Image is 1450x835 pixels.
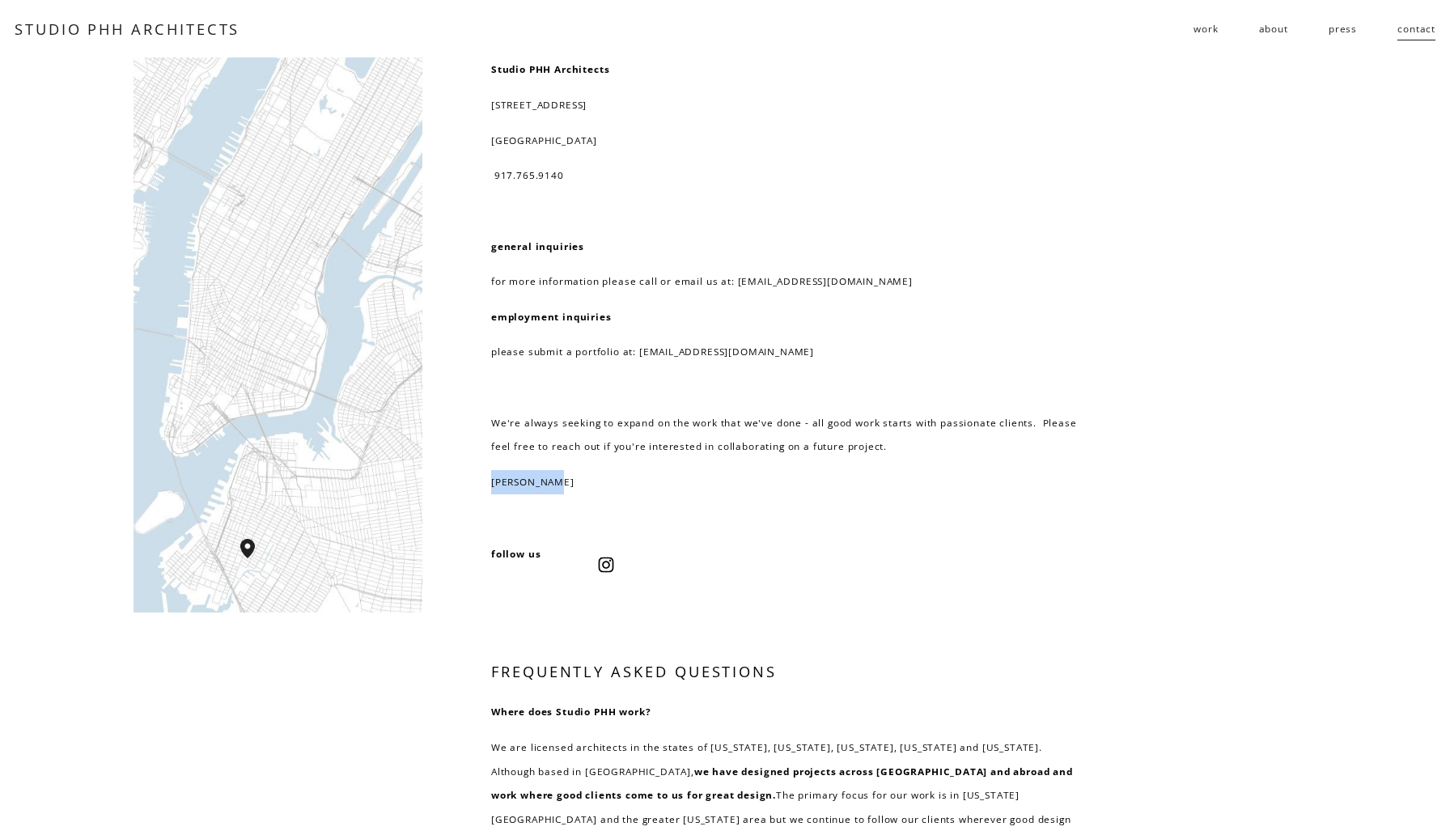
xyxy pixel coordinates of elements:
[1193,16,1218,42] a: folder dropdown
[491,163,1078,188] p: 917.765.9140
[491,340,1078,364] p: please submit a portfolio at: [EMAIL_ADDRESS][DOMAIN_NAME]
[491,547,541,560] strong: follow us
[491,411,1078,459] p: We're always seeking to expand on the work that we've done - all good work starts with passionate...
[491,269,1078,294] p: for more information please call or email us at: [EMAIL_ADDRESS][DOMAIN_NAME]
[1193,17,1218,41] span: work
[491,93,1078,117] p: [STREET_ADDRESS]
[1259,16,1288,42] a: about
[1329,16,1357,42] a: press
[491,705,651,718] strong: Where does Studio PHH work?
[491,129,1078,153] p: [GEOGRAPHIC_DATA]
[1397,16,1435,42] a: contact
[491,310,612,323] strong: employment inquiries
[491,239,584,252] strong: general inquiries
[15,19,240,39] a: STUDIO PHH ARCHITECTS
[491,765,1076,802] strong: we have designed projects across [GEOGRAPHIC_DATA] and abroad and work where good clients come to...
[598,557,614,573] a: Instagram
[491,470,1078,494] p: [PERSON_NAME]
[491,661,1078,681] h3: FREQUENTLY ASKED QUESTIONS
[491,62,609,75] strong: Studio PHH Architects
